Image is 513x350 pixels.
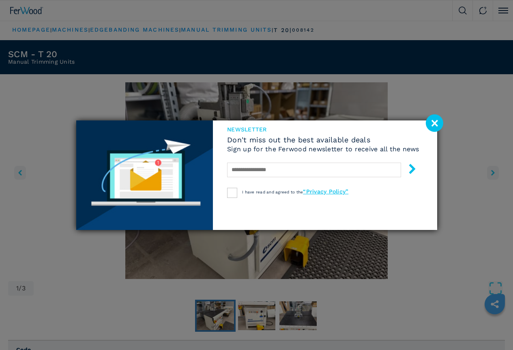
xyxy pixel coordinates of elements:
[399,161,417,180] button: submit-button
[303,188,348,195] a: “Privacy Policy”
[227,146,419,152] h6: Sign up for the Ferwood newsletter to receive all the news
[227,127,419,132] span: newsletter
[76,120,213,230] img: Newsletter image
[227,136,419,144] span: Don't miss out the best available deals
[242,190,348,194] span: I have read and agreed to the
